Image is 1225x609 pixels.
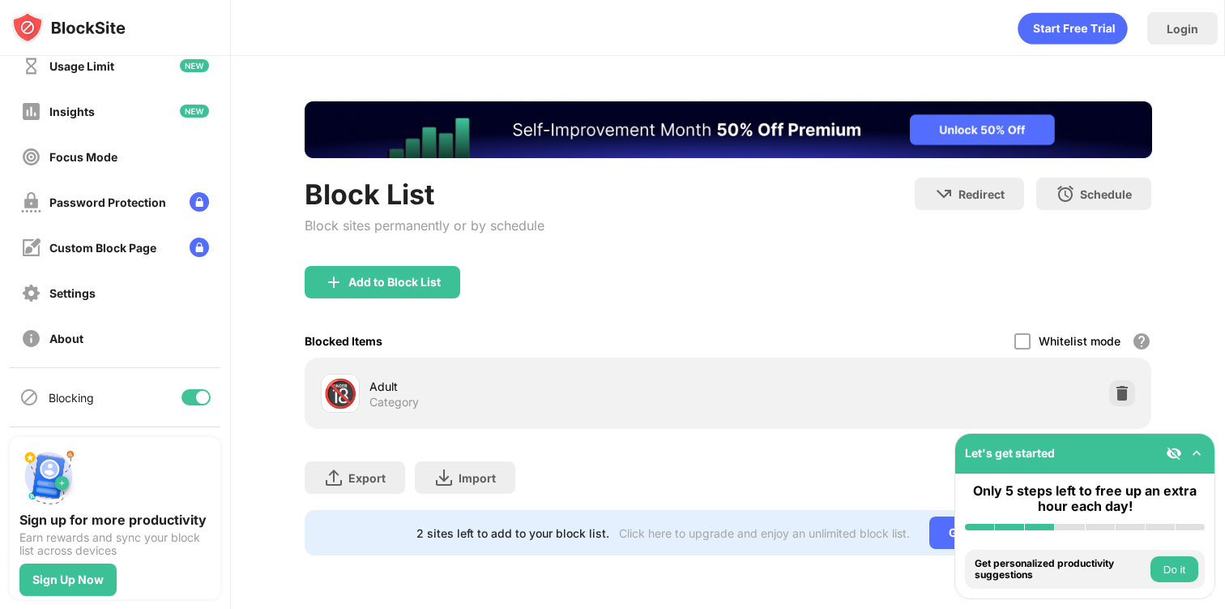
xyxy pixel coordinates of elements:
div: Let's get started [965,446,1055,460]
img: insights-off.svg [21,101,41,122]
div: Get personalized productivity suggestions [975,558,1146,581]
div: Insights [49,105,95,118]
div: Go Unlimited [929,517,1040,549]
img: about-off.svg [21,328,41,349]
div: 🔞 [323,377,357,410]
div: Focus Mode [49,150,117,164]
img: time-usage-off.svg [21,56,41,76]
div: Usage Limit [49,59,114,73]
div: Password Protection [49,195,166,209]
img: omni-setup-toggle.svg [1189,445,1205,461]
div: Settings [49,286,96,300]
div: Blocked Items [305,334,382,348]
div: About [49,332,83,345]
img: password-protection-off.svg [21,192,41,212]
button: Do it [1150,556,1198,582]
div: Export [348,471,386,485]
img: push-signup.svg [19,447,78,505]
div: Category [369,395,419,410]
div: Redirect [958,187,1005,201]
img: blocking-icon.svg [19,388,39,407]
img: new-icon.svg [180,59,209,72]
img: customize-block-page-off.svg [21,238,41,258]
div: Earn rewards and sync your block list across devices [19,531,211,557]
img: lock-menu.svg [190,192,209,212]
div: Add to Block List [348,276,441,289]
img: eye-not-visible.svg [1166,445,1182,461]
div: Sign Up Now [32,573,104,586]
div: Login [1167,22,1198,36]
div: Click here to upgrade and enjoy an unlimited block list. [619,526,910,540]
img: focus-off.svg [21,147,41,167]
div: Schedule [1080,187,1132,201]
div: Sign up for more productivity [19,512,211,528]
div: Block List [305,178,544,211]
img: new-icon.svg [180,105,209,118]
div: Block sites permanently or by schedule [305,217,544,234]
iframe: Banner [305,101,1152,158]
div: Whitelist mode [1039,334,1120,348]
img: lock-menu.svg [190,238,209,257]
div: Custom Block Page [49,241,156,255]
div: animation [1018,12,1128,45]
img: settings-off.svg [21,283,41,303]
div: Import [459,471,496,485]
div: Adult [369,378,728,395]
img: logo-blocksite.svg [11,11,126,44]
div: 2 sites left to add to your block list. [416,526,609,540]
div: Only 5 steps left to free up an extra hour each day! [965,483,1205,514]
div: Blocking [49,391,94,405]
